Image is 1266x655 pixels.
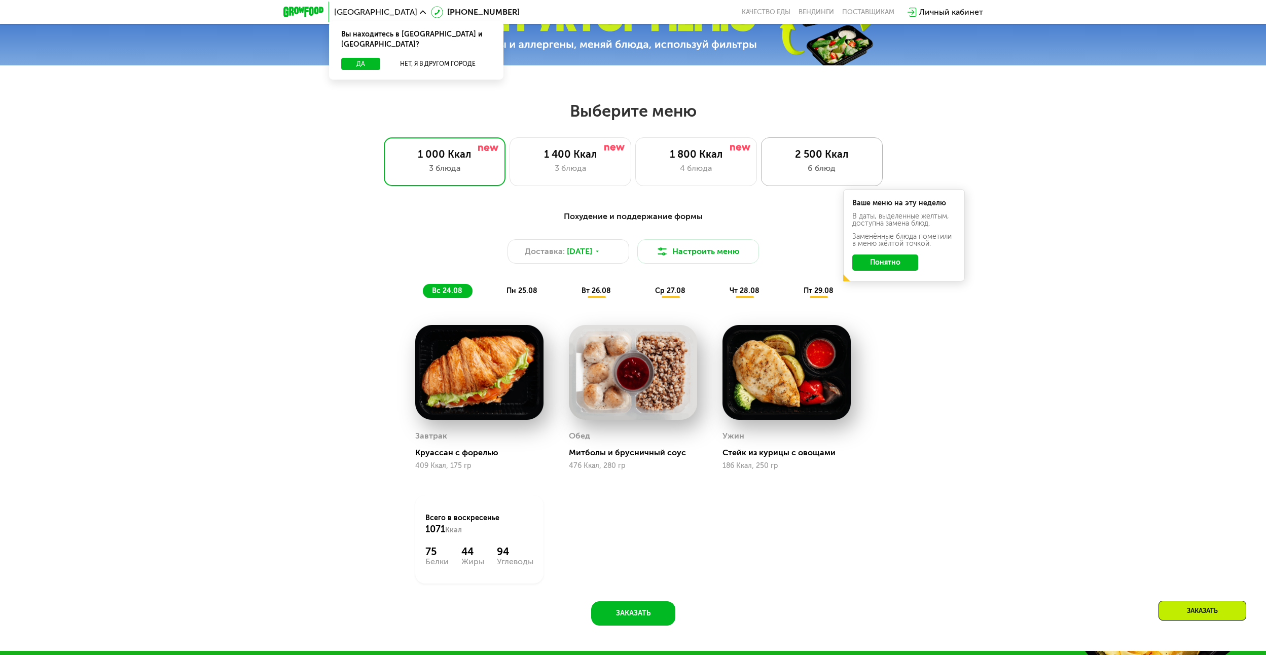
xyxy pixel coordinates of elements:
div: Белки [425,558,449,566]
span: чт 28.08 [730,286,759,295]
div: 94 [497,545,533,558]
div: Личный кабинет [919,6,983,18]
div: 3 блюда [394,162,495,174]
div: Завтрак [415,428,447,444]
div: Заказать [1159,601,1246,621]
div: Круассан с форелью [415,448,552,458]
div: Ужин [722,428,744,444]
span: [DATE] [567,245,592,258]
button: Нет, я в другом городе [384,58,491,70]
h2: Выберите меню [32,101,1234,121]
div: 3 блюда [520,162,621,174]
div: Вы находитесь в [GEOGRAPHIC_DATA] и [GEOGRAPHIC_DATA]? [329,21,503,58]
div: 44 [461,545,484,558]
span: Доставка: [525,245,565,258]
button: Заказать [591,601,675,626]
div: 476 Ккал, 280 гр [569,462,697,470]
div: 6 блюд [772,162,872,174]
div: 4 блюда [646,162,746,174]
button: Да [341,58,380,70]
div: Митболы и брусничный соус [569,448,705,458]
div: Обед [569,428,590,444]
div: Ваше меню на эту неделю [852,200,956,207]
div: В даты, выделенные желтым, доступна замена блюд. [852,213,956,227]
span: вс 24.08 [432,286,462,295]
div: Всего в воскресенье [425,513,533,535]
span: [GEOGRAPHIC_DATA] [334,8,417,16]
span: Ккал [445,526,462,534]
div: 1 400 Ккал [520,148,621,160]
span: пт 29.08 [804,286,834,295]
div: 186 Ккал, 250 гр [722,462,851,470]
div: 2 500 Ккал [772,148,872,160]
div: 409 Ккал, 175 гр [415,462,544,470]
a: Качество еды [742,8,790,16]
button: Понятно [852,254,918,271]
div: 1 000 Ккал [394,148,495,160]
a: Вендинги [799,8,834,16]
div: поставщикам [842,8,894,16]
div: Стейк из курицы с овощами [722,448,859,458]
a: [PHONE_NUMBER] [431,6,520,18]
div: Углеводы [497,558,533,566]
div: 1 800 Ккал [646,148,746,160]
div: 75 [425,545,449,558]
div: Заменённые блюда пометили в меню жёлтой точкой. [852,233,956,247]
div: Жиры [461,558,484,566]
div: Похудение и поддержание формы [333,210,933,223]
button: Настроить меню [637,239,759,264]
span: пн 25.08 [507,286,537,295]
span: ср 27.08 [655,286,685,295]
span: вт 26.08 [582,286,611,295]
span: 1071 [425,524,445,535]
